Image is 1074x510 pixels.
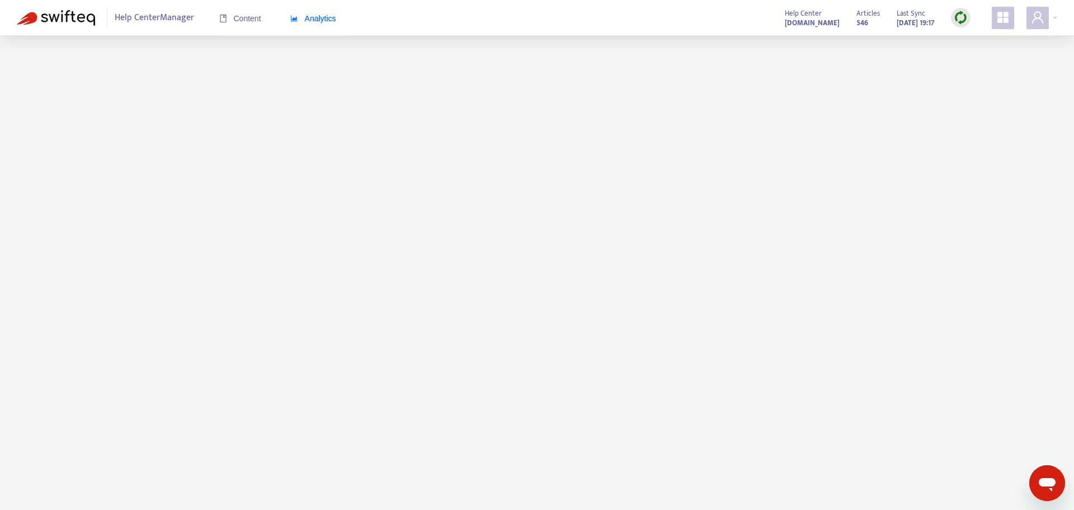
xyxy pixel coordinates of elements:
span: Help Center [785,7,822,20]
span: area-chart [290,15,298,22]
strong: [DOMAIN_NAME] [785,17,840,29]
span: user [1031,11,1044,24]
strong: 546 [856,17,868,29]
a: [DOMAIN_NAME] [785,16,840,29]
span: appstore [996,11,1010,24]
span: book [219,15,227,22]
span: Last Sync [897,7,925,20]
span: Help Center Manager [115,7,194,29]
strong: [DATE] 19:17 [897,17,934,29]
span: Articles [856,7,880,20]
span: Content [219,14,261,23]
img: sync.dc5367851b00ba804db3.png [954,11,968,25]
img: Swifteq [17,10,95,26]
iframe: Button to launch messaging window [1029,465,1065,501]
span: Analytics [290,14,336,23]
